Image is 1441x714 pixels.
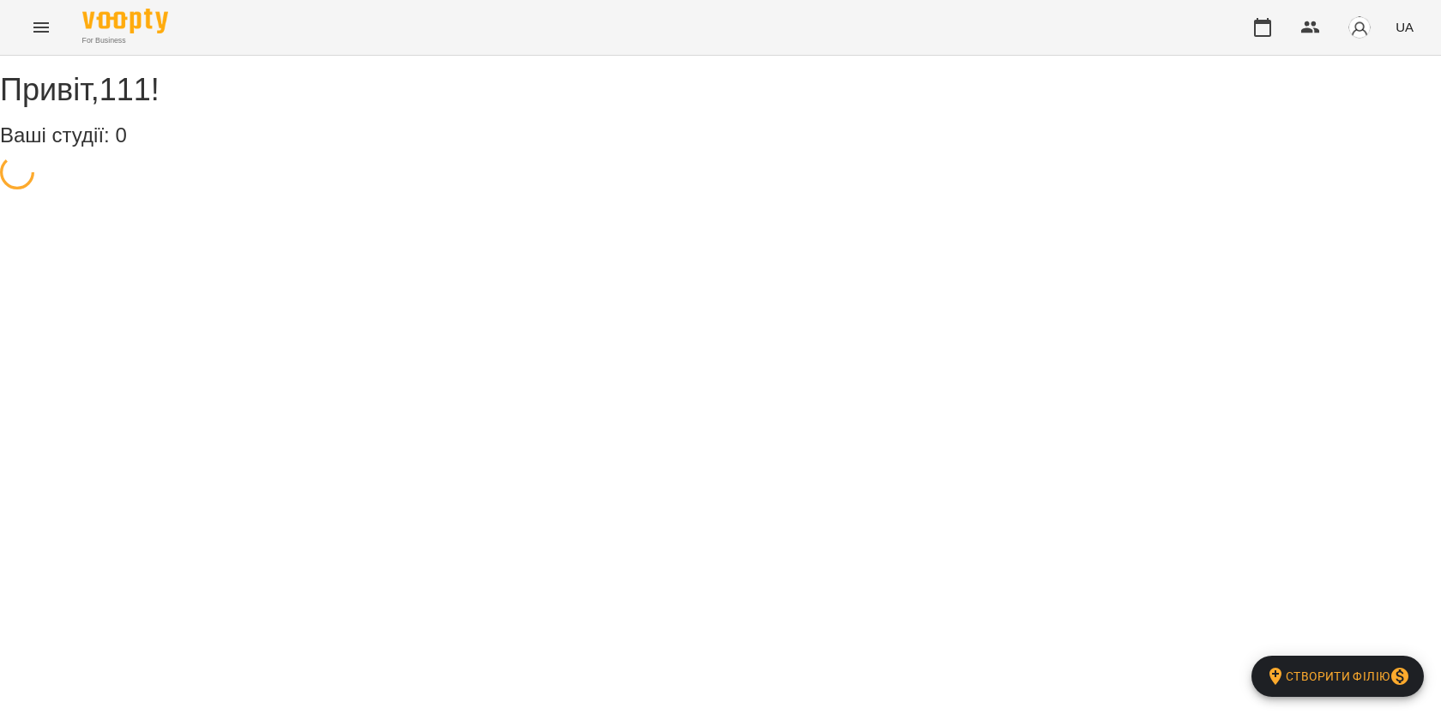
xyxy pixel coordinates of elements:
button: Menu [21,7,62,48]
span: UA [1396,18,1414,36]
span: 0 [115,123,126,147]
img: avatar_s.png [1348,15,1372,39]
img: Voopty Logo [82,9,168,33]
span: For Business [82,35,168,46]
button: UA [1389,11,1420,43]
